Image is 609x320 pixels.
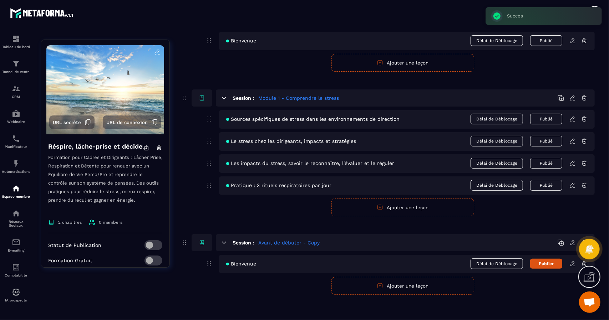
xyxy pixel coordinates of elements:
img: email [12,238,20,247]
button: Publié [530,136,562,146]
button: Publié [530,180,562,191]
a: automationsautomationsEspace membre [2,179,30,204]
p: Comptabilité [2,273,30,277]
img: formation [12,35,20,43]
a: schedulerschedulerPlanificateur [2,129,30,154]
a: accountantaccountantComptabilité [2,258,30,283]
img: background [46,45,164,134]
img: social-network [12,209,20,218]
h6: Session : [233,95,254,101]
img: scheduler [12,134,20,143]
span: Délai de Déblocage [471,136,523,146]
p: Réseaux Sociaux [2,220,30,227]
button: Ajouter une leçon [331,54,474,72]
span: Le stress chez les dirigeants, impacts et stratégies [226,138,356,144]
a: automationsautomationsAutomatisations [2,154,30,179]
h4: Réspire, lâche-prise et décide [48,141,142,151]
span: Délai de Déblocage [471,158,523,169]
h6: Session : [233,240,254,246]
p: CRM [2,95,30,99]
p: Formation pour Cadres et Dirigeants : Lâcher Prise, Respiration et Détente pour renouer avec un É... [48,153,162,212]
button: Ajouter une leçon [331,198,474,216]
button: URL secrète [49,115,95,129]
button: URL de connexion [103,115,161,129]
img: formation [12,60,20,68]
a: formationformationTunnel de vente [2,54,30,79]
a: social-networksocial-networkRéseaux Sociaux [2,204,30,233]
a: emailemailE-mailing [2,233,30,258]
p: E-mailing [2,248,30,252]
h5: Avant de débuter - Copy [258,239,320,246]
img: logo [10,6,74,19]
button: Ajouter une leçon [331,277,474,295]
p: Planificateur [2,145,30,149]
img: formation [12,84,20,93]
p: Statut de Publication [48,242,101,248]
span: Bienvenue [226,261,256,267]
p: IA prospects [2,298,30,302]
button: Publié [530,35,562,46]
a: automationsautomationsWebinaire [2,104,30,129]
img: automations [12,159,20,168]
span: Bienvenue [226,38,256,43]
span: URL secrète [53,120,81,125]
span: URL de connexion [106,120,148,125]
p: Tunnel de vente [2,70,30,74]
p: Espace membre [2,195,30,198]
p: Webinaire [2,120,30,124]
p: Formation Gratuit [48,258,92,263]
a: formationformationTableau de bord [2,29,30,54]
h5: Module 1 - Comprendre le stress [258,94,339,102]
span: Les impacts du stress, savoir le reconnaître, l'évaluer et le réguler [226,160,394,166]
a: Ouvrir le chat [579,291,600,313]
img: automations [12,109,20,118]
img: automations [12,184,20,193]
span: Délai de Déblocage [471,180,523,191]
button: Publier [530,259,562,269]
img: accountant [12,263,20,272]
p: Automatisations [2,170,30,174]
img: automations [12,288,20,296]
span: 2 chapitres [58,220,82,225]
button: Publié [530,114,562,124]
span: Délai de Déblocage [471,258,523,269]
span: Pratique : 3 rituels respiratoires par jour [226,182,331,188]
a: formationformationCRM [2,79,30,104]
span: Sources spécifiques de stress dans les environnements de direction [226,116,400,122]
p: Tableau de bord [2,45,30,49]
button: Publié [530,158,562,169]
span: Délai de Déblocage [471,114,523,124]
span: Délai de Déblocage [471,35,523,46]
span: 0 members [99,220,122,225]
